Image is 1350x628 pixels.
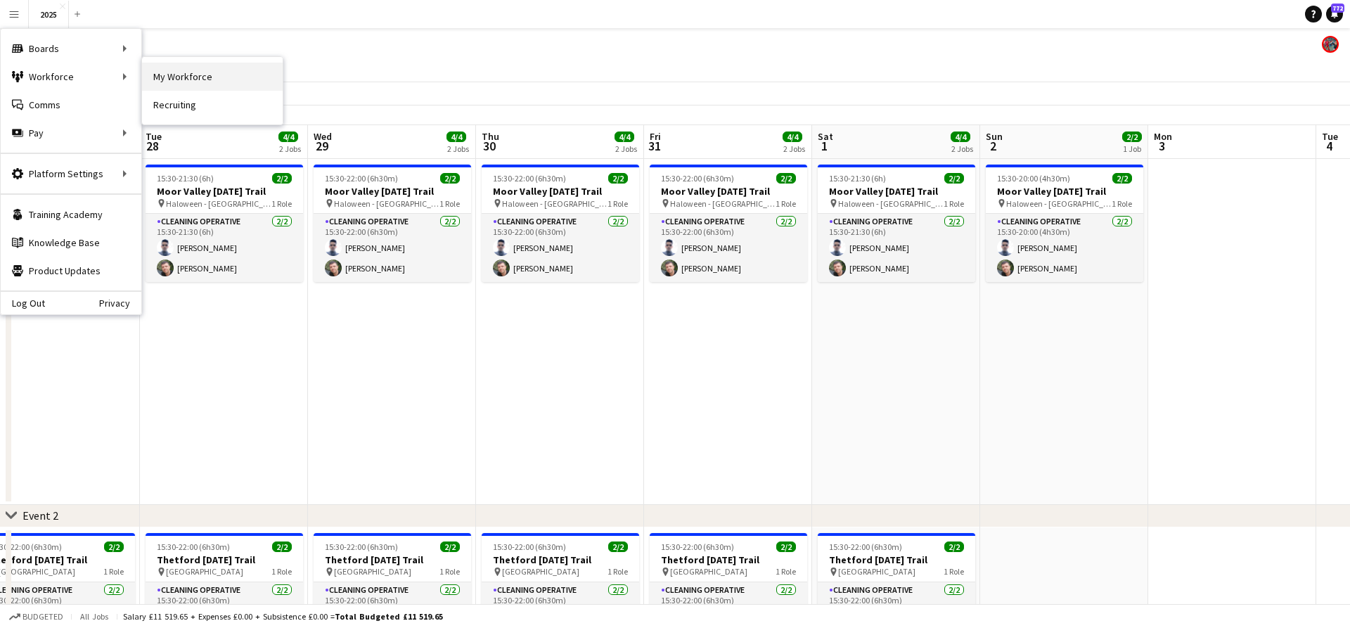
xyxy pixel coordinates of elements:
[608,173,628,184] span: 2/2
[143,138,162,154] span: 28
[615,143,637,154] div: 2 Jobs
[1123,143,1141,154] div: 1 Job
[1,34,141,63] div: Boards
[334,566,411,577] span: [GEOGRAPHIC_DATA]
[661,173,734,184] span: 15:30-22:00 (6h30m)
[314,185,471,198] h3: Moor Valley [DATE] Trail
[440,542,460,552] span: 2/2
[818,214,975,282] app-card-role: Cleaning Operative2/215:30-21:30 (6h)[PERSON_NAME][PERSON_NAME]
[951,132,970,142] span: 4/4
[984,138,1003,154] span: 2
[439,198,460,209] span: 1 Role
[783,143,805,154] div: 2 Jobs
[1,63,141,91] div: Workforce
[278,132,298,142] span: 4/4
[608,542,628,552] span: 2/2
[146,185,303,198] h3: Moor Valley [DATE] Trail
[271,566,292,577] span: 1 Role
[1320,138,1338,154] span: 4
[818,553,975,566] h3: Thetford [DATE] Trail
[776,198,796,209] span: 1 Role
[482,165,639,282] app-job-card: 15:30-22:00 (6h30m)2/2Moor Valley [DATE] Trail Haloween - [GEOGRAPHIC_DATA]1 RoleCleaning Operati...
[272,173,292,184] span: 2/2
[986,185,1143,198] h3: Moor Valley [DATE] Trail
[1112,173,1132,184] span: 2/2
[776,542,796,552] span: 2/2
[104,542,124,552] span: 2/2
[1,200,141,229] a: Training Academy
[776,173,796,184] span: 2/2
[944,566,964,577] span: 1 Role
[818,165,975,282] app-job-card: 15:30-21:30 (6h)2/2Moor Valley [DATE] Trail Haloween - [GEOGRAPHIC_DATA]1 RoleCleaning Operative2...
[1112,198,1132,209] span: 1 Role
[146,165,303,282] app-job-card: 15:30-21:30 (6h)2/2Moor Valley [DATE] Trail Haloween - [GEOGRAPHIC_DATA]1 RoleCleaning Operative2...
[157,173,214,184] span: 15:30-21:30 (6h)
[944,198,964,209] span: 1 Role
[146,130,162,143] span: Tue
[818,185,975,198] h3: Moor Valley [DATE] Trail
[1006,198,1112,209] span: Haloween - [GEOGRAPHIC_DATA]
[7,609,65,624] button: Budgeted
[986,214,1143,282] app-card-role: Cleaning Operative2/215:30-20:00 (4h30m)[PERSON_NAME][PERSON_NAME]
[99,297,141,309] a: Privacy
[1322,130,1338,143] span: Tue
[77,611,111,622] span: All jobs
[279,143,301,154] div: 2 Jobs
[272,542,292,552] span: 2/2
[29,1,69,28] button: 2025
[818,130,833,143] span: Sat
[334,198,439,209] span: Haloween - [GEOGRAPHIC_DATA]
[944,542,964,552] span: 2/2
[783,132,802,142] span: 4/4
[314,165,471,282] app-job-card: 15:30-22:00 (6h30m)2/2Moor Valley [DATE] Trail Haloween - [GEOGRAPHIC_DATA]1 RoleCleaning Operati...
[670,198,776,209] span: Haloween - [GEOGRAPHIC_DATA]
[1,119,141,147] div: Pay
[123,611,443,622] div: Salary £11 519.65 + Expenses £0.00 + Subsistence £0.00 =
[439,566,460,577] span: 1 Role
[661,542,734,552] span: 15:30-22:00 (6h30m)
[314,130,332,143] span: Wed
[166,198,271,209] span: Haloween - [GEOGRAPHIC_DATA]
[502,566,579,577] span: [GEOGRAPHIC_DATA]
[816,138,833,154] span: 1
[440,173,460,184] span: 2/2
[607,566,628,577] span: 1 Role
[166,566,243,577] span: [GEOGRAPHIC_DATA]
[493,542,566,552] span: 15:30-22:00 (6h30m)
[997,173,1070,184] span: 15:30-20:00 (4h30m)
[447,143,469,154] div: 2 Jobs
[22,612,63,622] span: Budgeted
[142,91,283,119] a: Recruiting
[829,173,886,184] span: 15:30-21:30 (6h)
[776,566,796,577] span: 1 Role
[650,214,807,282] app-card-role: Cleaning Operative2/215:30-22:00 (6h30m)[PERSON_NAME][PERSON_NAME]
[502,198,607,209] span: Haloween - [GEOGRAPHIC_DATA]
[838,198,944,209] span: Haloween - [GEOGRAPHIC_DATA]
[314,553,471,566] h3: Thetford [DATE] Trail
[146,214,303,282] app-card-role: Cleaning Operative2/215:30-21:30 (6h)[PERSON_NAME][PERSON_NAME]
[103,566,124,577] span: 1 Role
[615,132,634,142] span: 4/4
[650,130,661,143] span: Fri
[325,173,398,184] span: 15:30-22:00 (6h30m)
[650,185,807,198] h3: Moor Valley [DATE] Trail
[829,542,902,552] span: 15:30-22:00 (6h30m)
[311,138,332,154] span: 29
[482,185,639,198] h3: Moor Valley [DATE] Trail
[1331,4,1344,13] span: 772
[1152,138,1172,154] span: 3
[22,508,58,523] div: Event 2
[1,91,141,119] a: Comms
[951,143,973,154] div: 2 Jobs
[986,130,1003,143] span: Sun
[650,165,807,282] div: 15:30-22:00 (6h30m)2/2Moor Valley [DATE] Trail Haloween - [GEOGRAPHIC_DATA]1 RoleCleaning Operati...
[986,165,1143,282] div: 15:30-20:00 (4h30m)2/2Moor Valley [DATE] Trail Haloween - [GEOGRAPHIC_DATA]1 RoleCleaning Operati...
[1322,36,1339,53] app-user-avatar: Lucia Aguirre de Potter
[142,63,283,91] a: My Workforce
[1,297,45,309] a: Log Out
[648,138,661,154] span: 31
[480,138,499,154] span: 30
